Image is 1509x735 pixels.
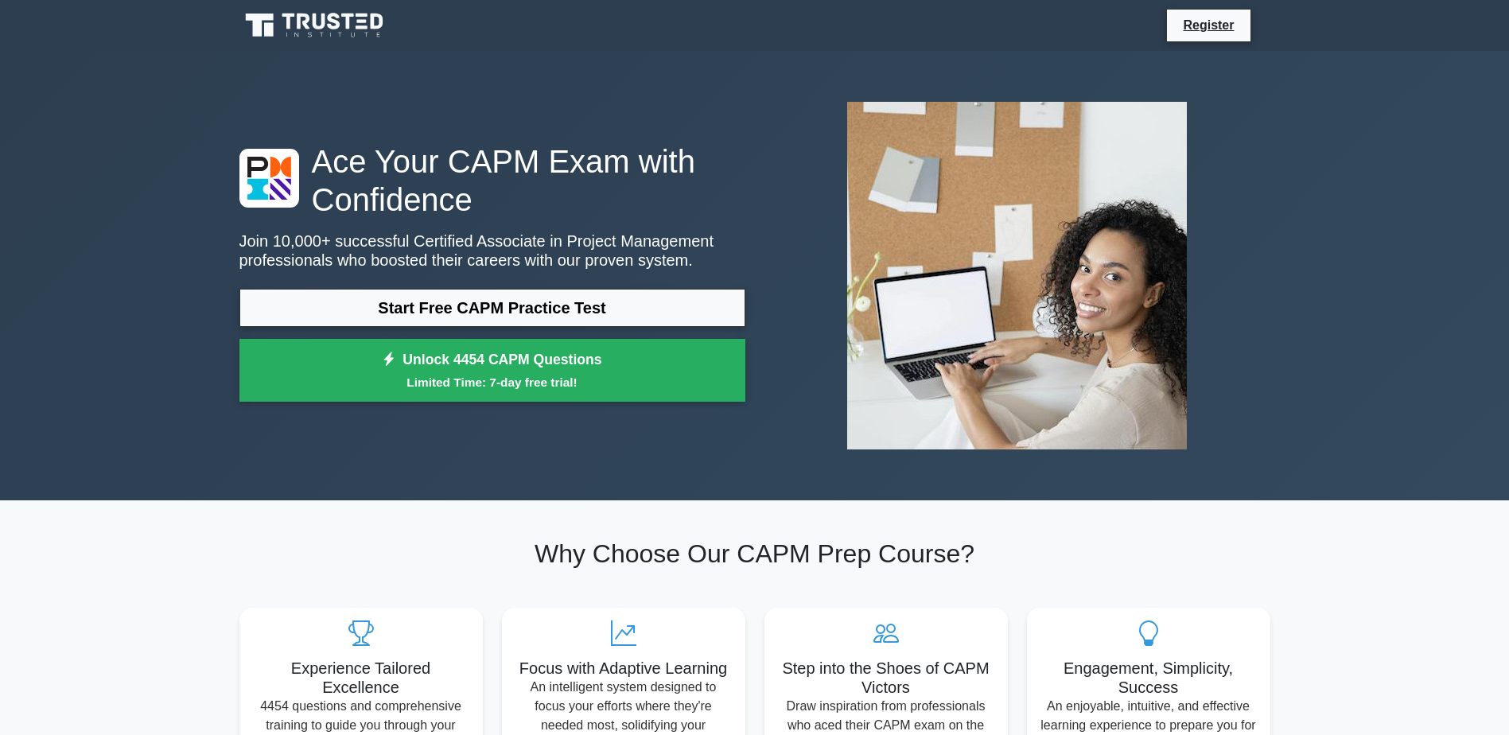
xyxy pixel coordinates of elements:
[239,231,745,270] p: Join 10,000+ successful Certified Associate in Project Management professionals who boosted their...
[239,289,745,327] a: Start Free CAPM Practice Test
[239,539,1270,569] h2: Why Choose Our CAPM Prep Course?
[777,659,995,697] h5: Step into the Shoes of CAPM Victors
[1173,15,1243,35] a: Register
[239,339,745,402] a: Unlock 4454 CAPM QuestionsLimited Time: 7-day free trial!
[259,373,725,391] small: Limited Time: 7-day free trial!
[252,659,470,697] h5: Experience Tailored Excellence
[515,659,733,678] h5: Focus with Adaptive Learning
[239,142,745,219] h1: Ace Your CAPM Exam with Confidence
[1040,659,1258,697] h5: Engagement, Simplicity, Success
